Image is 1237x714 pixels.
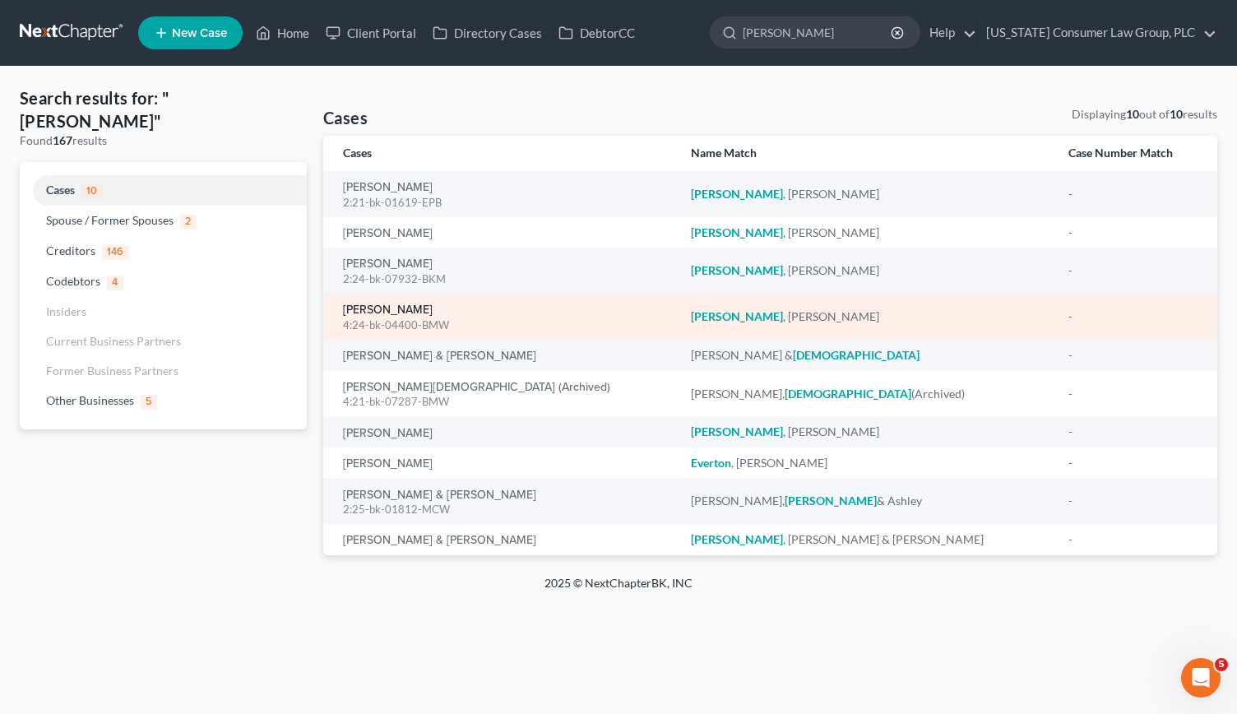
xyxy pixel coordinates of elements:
a: Help [921,18,976,48]
div: - [1068,493,1198,509]
span: Spouse / Former Spouses [46,213,174,227]
a: [PERSON_NAME] [343,182,433,193]
span: Other Businesses [46,393,134,407]
a: Directory Cases [424,18,550,48]
span: 146 [102,245,129,260]
span: 10 [81,184,103,199]
div: 2:21-bk-01619-EPB [343,195,665,211]
em: [PERSON_NAME] [691,424,783,438]
span: New Case [172,27,227,39]
div: 2:25-bk-01812-MCW [343,502,665,517]
div: 4:21-bk-07287-BMW [343,394,665,410]
a: Other Businesses5 [20,386,307,416]
div: 2025 © NextChapterBK, INC [150,575,1087,605]
span: Current Business Partners [46,334,181,348]
a: [PERSON_NAME] & [PERSON_NAME] [343,489,536,501]
a: Current Business Partners [20,327,307,356]
iframe: Intercom live chat [1181,658,1221,698]
div: [PERSON_NAME] & [691,347,1041,364]
div: - [1068,455,1198,471]
span: 2 [180,215,197,229]
a: Insiders [20,297,307,327]
div: - [1068,308,1198,325]
em: [DEMOGRAPHIC_DATA] [793,348,920,362]
span: Former Business Partners [46,364,178,378]
em: Everton [691,456,731,470]
a: Former Business Partners [20,356,307,386]
div: - [1068,424,1198,440]
div: , [PERSON_NAME] [691,455,1041,471]
div: , [PERSON_NAME] [691,308,1041,325]
a: [PERSON_NAME] [343,258,433,270]
input: Search by name... [743,17,893,48]
div: , [PERSON_NAME] [691,225,1041,241]
a: Spouse / Former Spouses2 [20,206,307,236]
em: [PERSON_NAME] [691,263,783,277]
span: 5 [1215,658,1228,671]
div: 4:24-bk-04400-BMW [343,318,665,333]
div: - [1068,347,1198,364]
a: [US_STATE] Consumer Law Group, PLC [978,18,1216,48]
a: Creditors146 [20,236,307,267]
div: [PERSON_NAME], (Archived) [691,386,1041,402]
div: , [PERSON_NAME] & [PERSON_NAME] [691,531,1041,548]
th: Case Number Match [1055,136,1217,171]
div: [PERSON_NAME], & Ashley [691,493,1041,509]
span: Codebtors [46,274,100,288]
a: Cases10 [20,175,307,206]
strong: 167 [53,133,72,147]
a: [PERSON_NAME] & [PERSON_NAME] [343,535,536,546]
a: Client Portal [317,18,424,48]
em: [PERSON_NAME] [691,532,783,546]
strong: 10 [1170,107,1183,121]
span: Cases [46,183,75,197]
div: , [PERSON_NAME] [691,424,1041,440]
a: DebtorCC [550,18,643,48]
a: [PERSON_NAME] [343,228,433,239]
div: , [PERSON_NAME] [691,186,1041,202]
div: - [1068,386,1198,402]
div: - [1068,262,1198,279]
strong: 10 [1126,107,1139,121]
div: - [1068,186,1198,202]
h4: Cases [323,106,368,129]
a: [PERSON_NAME] [343,304,433,316]
a: [PERSON_NAME] & [PERSON_NAME] [343,350,536,362]
a: [PERSON_NAME] [343,458,433,470]
a: [PERSON_NAME][DEMOGRAPHIC_DATA] (Archived) [343,382,610,393]
a: Codebtors4 [20,267,307,297]
span: Insiders [46,304,86,318]
div: - [1068,225,1198,241]
em: [PERSON_NAME] [691,309,783,323]
span: 4 [107,276,123,290]
span: Creditors [46,243,95,257]
div: Displaying out of results [1072,106,1217,123]
em: [DEMOGRAPHIC_DATA] [785,387,911,401]
em: [PERSON_NAME] [691,187,783,201]
th: Cases [323,136,678,171]
em: [PERSON_NAME] [785,494,877,508]
th: Name Match [678,136,1054,171]
a: Home [248,18,317,48]
div: , [PERSON_NAME] [691,262,1041,279]
div: - [1068,531,1198,548]
a: [PERSON_NAME] [343,428,433,439]
span: 5 [141,395,157,410]
em: [PERSON_NAME] [691,225,783,239]
div: Found results [20,132,307,149]
h4: Search results for: "[PERSON_NAME]" [20,86,307,132]
div: 2:24-bk-07932-BKM [343,271,665,287]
